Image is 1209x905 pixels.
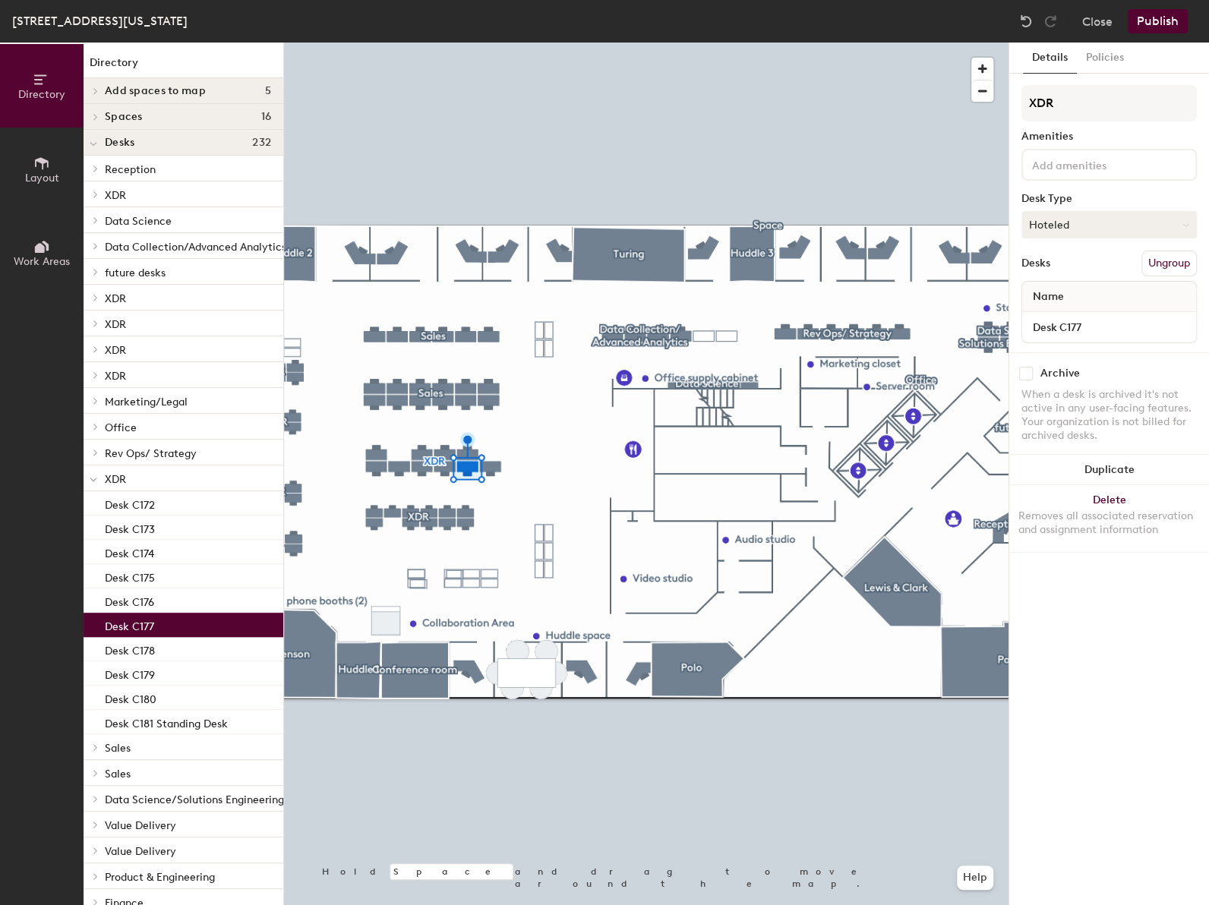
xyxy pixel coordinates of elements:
div: Archive [1040,367,1080,380]
button: Ungroup [1141,251,1197,276]
img: Undo [1018,14,1034,29]
span: Spaces [105,111,143,123]
p: Desk C172 [105,494,155,512]
span: XDR [105,370,126,383]
span: XDR [105,344,126,357]
div: Amenities [1021,131,1197,143]
div: Desks [1021,257,1050,270]
div: [STREET_ADDRESS][US_STATE] [12,11,188,30]
span: XDR [105,292,126,305]
div: When a desk is archived it's not active in any user-facing features. Your organization is not bil... [1021,388,1197,443]
span: XDR [105,318,126,331]
span: Sales [105,742,131,755]
p: Desk C180 [105,689,156,706]
span: future desks [105,266,166,279]
p: Desk C178 [105,640,155,657]
span: Data Science [105,215,172,228]
span: Marketing/Legal [105,396,188,408]
span: Name [1025,283,1072,311]
span: Work Areas [14,255,70,268]
span: Data Science/Solutions Engineering [105,793,284,806]
button: Hoteled [1021,211,1197,238]
img: Redo [1043,14,1058,29]
span: Office [105,421,137,434]
span: Data Collection/Advanced Analytics [105,241,286,254]
span: 16 [260,111,271,123]
button: Duplicate [1009,455,1209,485]
span: Add spaces to map [105,85,206,97]
h1: Directory [84,55,283,78]
span: Product & Engineering [105,871,215,884]
span: Directory [18,88,65,101]
span: Value Delivery [105,819,176,832]
span: Reception [105,163,156,176]
input: Unnamed desk [1025,317,1193,338]
p: Desk C174 [105,543,154,560]
button: Details [1023,43,1077,74]
p: Desk C173 [105,519,155,536]
span: 5 [265,85,271,97]
span: Desks [105,137,134,149]
button: DeleteRemoves all associated reservation and assignment information [1009,485,1209,552]
div: Removes all associated reservation and assignment information [1018,509,1200,537]
button: Help [957,866,993,890]
span: Layout [25,172,59,184]
button: Close [1082,9,1113,33]
p: Desk C177 [105,616,154,633]
span: XDR [105,473,126,486]
p: Desk C179 [105,664,155,682]
div: Desk Type [1021,193,1197,205]
span: Value Delivery [105,845,176,858]
input: Add amenities [1029,155,1166,173]
span: XDR [105,189,126,202]
p: Desk C181 Standing Desk [105,713,228,730]
span: 232 [252,137,271,149]
button: Policies [1077,43,1133,74]
p: Desk C175 [105,567,155,585]
button: Publish [1128,9,1188,33]
span: Rev Ops/ Strategy [105,447,197,460]
p: Desk C176 [105,591,154,609]
span: Sales [105,768,131,780]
